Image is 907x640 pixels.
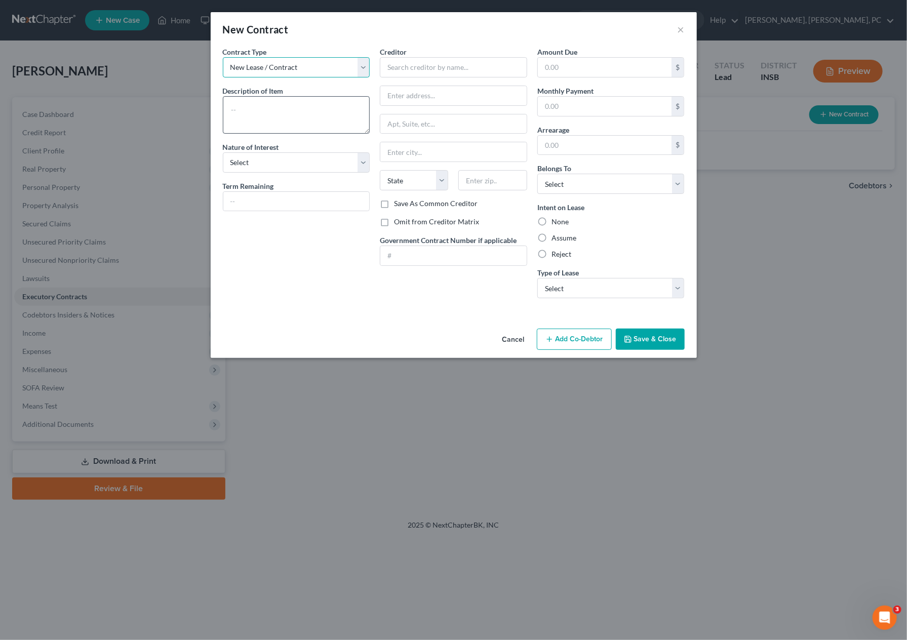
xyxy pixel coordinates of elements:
label: Reject [551,249,571,259]
label: Save As Common Creditor [394,198,478,209]
div: New Contract [223,22,289,36]
label: Omit from Creditor Matrix [394,217,479,227]
input: Enter city... [380,142,527,162]
button: Cancel [494,330,533,350]
input: Enter address... [380,86,527,105]
label: Term Remaining [223,181,274,191]
iframe: Intercom live chat [873,606,897,630]
input: Enter zip.. [458,170,527,190]
div: $ [672,58,684,77]
button: × [678,23,685,35]
label: Amount Due [537,47,577,57]
span: Description of Item [223,87,284,95]
label: Assume [551,233,576,243]
span: Creditor [380,48,407,56]
input: 0.00 [538,58,672,77]
input: Apt, Suite, etc... [380,114,527,134]
input: -- [223,192,370,211]
label: Intent on Lease [537,202,584,213]
label: Contract Type [223,47,267,57]
label: Monthly Payment [537,86,594,96]
input: 0.00 [538,97,672,116]
label: Nature of Interest [223,142,279,152]
input: 0.00 [538,136,672,155]
span: 3 [893,606,901,614]
label: Arrearage [537,125,569,135]
div: $ [672,97,684,116]
label: None [551,217,569,227]
label: Government Contract Number if applicable [380,235,517,246]
span: Type of Lease [537,268,579,277]
span: Belongs To [537,164,571,173]
input: # [380,246,527,265]
button: Save & Close [616,329,685,350]
button: Add Co-Debtor [537,329,612,350]
div: $ [672,136,684,155]
input: Search creditor by name... [380,57,527,77]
